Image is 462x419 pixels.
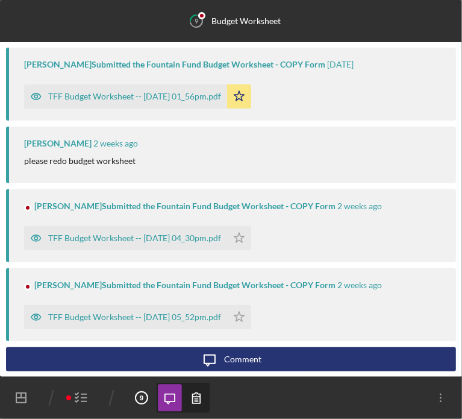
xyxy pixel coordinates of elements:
div: [PERSON_NAME] Submitted the Fountain Fund Budget Worksheet - COPY Form [34,201,336,211]
div: [PERSON_NAME] [24,139,92,148]
div: [PERSON_NAME] Submitted the Fountain Fund Budget Worksheet - COPY Form [24,60,325,69]
button: TFF Budget Worksheet -- [DATE] 01_56pm.pdf [24,84,251,109]
div: [PERSON_NAME] Submitted the Fountain Fund Budget Worksheet - COPY Form [34,280,336,290]
tspan: 9 [195,17,199,25]
button: TFF Budget Worksheet -- [DATE] 05_52pm.pdf [24,305,251,329]
div: TFF Budget Worksheet -- [DATE] 01_56pm.pdf [48,92,221,101]
time: 2025-09-03 15:08 [93,139,138,148]
button: TFF Budget Worksheet -- [DATE] 04_30pm.pdf [24,226,251,250]
div: TFF Budget Worksheet -- [DATE] 05_52pm.pdf [48,312,221,322]
time: 2025-09-03 20:30 [337,201,382,211]
button: Comment [6,347,456,371]
time: 2025-02-10 18:56 [327,60,354,69]
div: TFF Budget Worksheet -- [DATE] 04_30pm.pdf [48,233,221,243]
div: Budget Worksheet [211,16,281,26]
tspan: 9 [140,394,143,402]
div: Comment [225,347,262,371]
p: please redo budget worksheet [24,154,136,168]
time: 2025-09-03 21:52 [337,280,382,290]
